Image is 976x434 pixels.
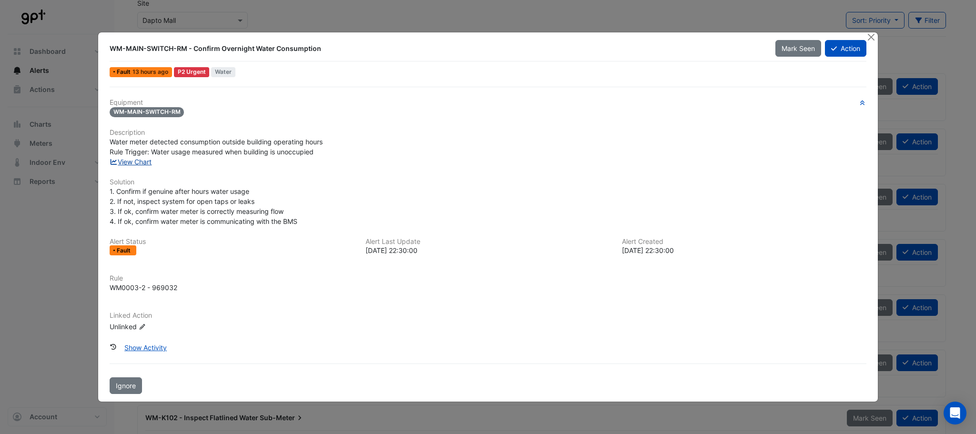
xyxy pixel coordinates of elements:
fa-icon: Edit Linked Action [139,323,146,331]
span: 1. Confirm if genuine after hours water usage 2. If not, inspect system for open taps or leaks 3.... [110,187,297,225]
span: Water [211,67,235,77]
a: View Chart [110,158,152,166]
span: Ignore [116,382,136,390]
span: Fault [117,69,132,75]
div: WM0003-2 - 969032 [110,283,177,293]
span: WM-MAIN-SWITCH-RM [110,107,184,117]
span: Thu 21-Aug-2025 22:30 AEST [132,68,168,75]
h6: Solution [110,178,866,186]
span: Mark Seen [782,44,815,52]
div: Unlinked [110,322,224,332]
div: Open Intercom Messenger [944,402,966,424]
span: Water meter detected consumption outside building operating hours Rule Trigger: Water usage measu... [110,138,323,156]
h6: Equipment [110,99,866,107]
h6: Alert Last Update [366,238,610,246]
div: P2 Urgent [174,67,210,77]
button: Action [825,40,866,57]
div: [DATE] 22:30:00 [622,245,866,255]
h6: Rule [110,274,866,283]
div: WM-MAIN-SWITCH-RM - Confirm Overnight Water Consumption [110,44,764,53]
button: Close [866,32,876,42]
button: Mark Seen [775,40,821,57]
button: Ignore [110,377,142,394]
h6: Alert Status [110,238,354,246]
h6: Linked Action [110,312,866,320]
h6: Description [110,129,866,137]
button: Show Activity [118,339,173,356]
div: [DATE] 22:30:00 [366,245,610,255]
h6: Alert Created [622,238,866,246]
span: Fault [117,248,132,253]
